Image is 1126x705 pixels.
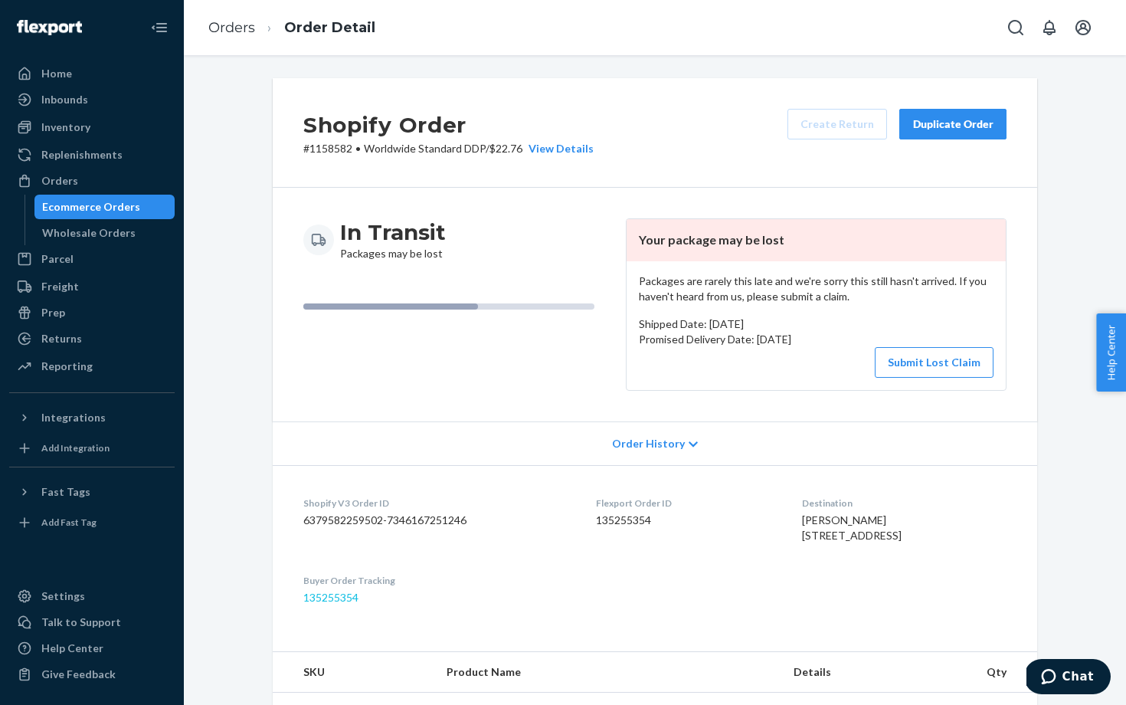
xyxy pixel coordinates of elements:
[802,497,1007,510] dt: Destination
[434,652,781,693] th: Product Name
[41,331,82,346] div: Returns
[41,589,85,604] div: Settings
[596,497,777,510] dt: Flexport Order ID
[639,274,993,304] p: Packages are rarely this late and we're sorry this still hasn't arrived. If you haven't heard fro...
[196,5,388,51] ol: breadcrumbs
[9,115,175,139] a: Inventory
[787,109,887,139] button: Create Return
[9,87,175,112] a: Inbounds
[9,436,175,461] a: Add Integration
[41,516,97,529] div: Add Fast Tag
[9,326,175,351] a: Returns
[42,199,140,215] div: Ecommerce Orders
[9,169,175,193] a: Orders
[9,247,175,271] a: Parcel
[1034,12,1065,43] button: Open notifications
[9,584,175,608] a: Settings
[9,662,175,687] button: Give Feedback
[41,147,123,162] div: Replenishments
[17,20,82,35] img: Flexport logo
[41,92,88,107] div: Inbounds
[303,574,571,587] dt: Buyer Order Tracking
[34,221,175,245] a: Wholesale Orders
[303,513,571,528] dd: 6379582259502-7346167251246
[912,116,993,132] div: Duplicate Order
[303,141,594,156] p: # 1158582 / $22.76
[41,279,79,294] div: Freight
[612,436,685,451] span: Order History
[284,19,375,36] a: Order Detail
[41,484,90,500] div: Fast Tags
[273,652,434,693] th: SKU
[9,354,175,379] a: Reporting
[875,347,993,378] button: Submit Lost Claim
[9,143,175,167] a: Replenishments
[41,615,121,630] div: Talk to Support
[340,218,446,246] h3: In Transit
[9,480,175,504] button: Fast Tags
[781,652,950,693] th: Details
[355,142,361,155] span: •
[364,142,486,155] span: Worldwide Standard DDP
[639,316,993,332] p: Shipped Date: [DATE]
[41,641,103,656] div: Help Center
[303,591,358,604] a: 135255354
[303,497,571,510] dt: Shopify V3 Order ID
[9,274,175,299] a: Freight
[9,61,175,86] a: Home
[303,109,594,141] h2: Shopify Order
[1068,12,1098,43] button: Open account menu
[41,410,106,425] div: Integrations
[899,109,1007,139] button: Duplicate Order
[950,652,1037,693] th: Qty
[42,225,136,241] div: Wholesale Orders
[1026,659,1111,697] iframe: Opens a widget where you can chat to one of our agents
[9,636,175,661] a: Help Center
[802,513,902,542] span: [PERSON_NAME] [STREET_ADDRESS]
[41,251,74,267] div: Parcel
[41,173,78,189] div: Orders
[41,359,93,374] div: Reporting
[41,667,116,682] div: Give Feedback
[596,513,777,528] dd: 135255354
[208,19,255,36] a: Orders
[41,305,65,320] div: Prep
[9,610,175,634] button: Talk to Support
[9,510,175,535] a: Add Fast Tag
[9,405,175,430] button: Integrations
[34,195,175,219] a: Ecommerce Orders
[340,218,446,261] div: Packages may be lost
[41,120,90,135] div: Inventory
[627,219,1006,261] header: Your package may be lost
[639,332,993,347] p: Promised Delivery Date: [DATE]
[522,141,594,156] button: View Details
[1000,12,1031,43] button: Open Search Box
[1096,313,1126,392] button: Help Center
[144,12,175,43] button: Close Navigation
[41,441,110,454] div: Add Integration
[9,300,175,325] a: Prep
[41,66,72,81] div: Home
